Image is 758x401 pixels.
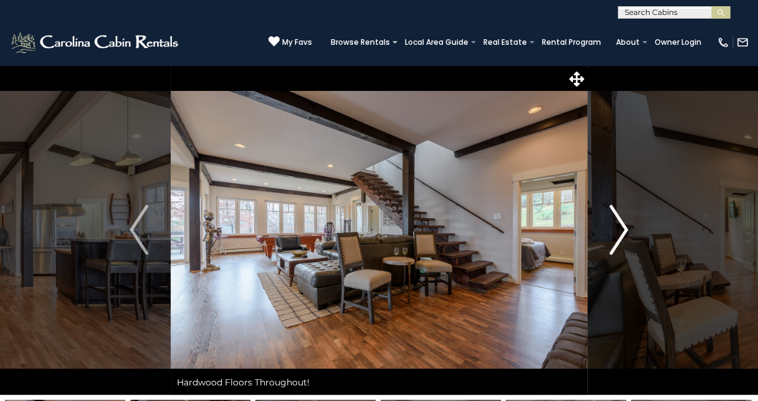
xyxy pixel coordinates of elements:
[477,34,533,51] a: Real Estate
[107,65,170,395] button: Previous
[610,34,646,51] a: About
[130,205,148,255] img: arrow
[282,37,312,48] span: My Favs
[325,34,396,51] a: Browse Rentals
[717,36,729,49] img: phone-regular-white.png
[610,205,628,255] img: arrow
[268,35,312,49] a: My Favs
[171,370,587,395] div: Hardwood Floors Throughout!
[648,34,708,51] a: Owner Login
[736,36,749,49] img: mail-regular-white.png
[587,65,650,395] button: Next
[536,34,607,51] a: Rental Program
[9,30,182,55] img: White-1-2.png
[399,34,475,51] a: Local Area Guide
